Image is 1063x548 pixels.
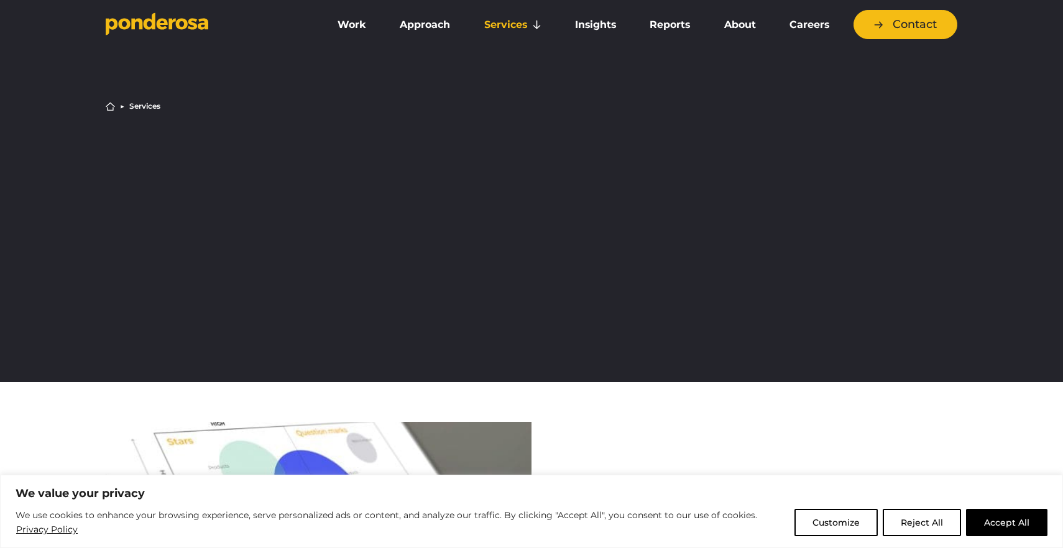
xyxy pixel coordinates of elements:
a: Insights [561,12,630,38]
li: ▶︎ [120,103,124,110]
a: Home [106,102,115,111]
a: Careers [775,12,844,38]
a: Go to homepage [106,12,305,37]
a: Reports [635,12,704,38]
a: About [709,12,770,38]
p: We value your privacy [16,486,1047,501]
button: Accept All [966,509,1047,536]
a: Work [323,12,380,38]
a: Approach [385,12,464,38]
button: Customize [794,509,878,536]
li: Services [129,103,160,110]
a: Privacy Policy [16,522,78,537]
a: Services [470,12,556,38]
button: Reject All [883,509,961,536]
a: Contact [854,10,957,39]
p: We use cookies to enhance your browsing experience, serve personalized ads or content, and analyz... [16,508,785,537]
